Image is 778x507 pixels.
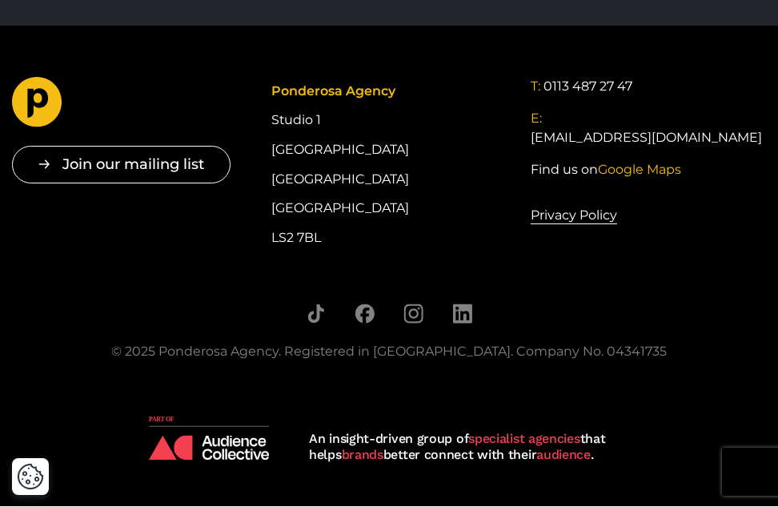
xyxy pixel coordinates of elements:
a: [EMAIL_ADDRESS][DOMAIN_NAME] [531,128,762,147]
span: T: [531,78,540,94]
span: Ponderosa Agency [271,83,395,99]
button: Join our mailing list [12,146,231,183]
img: Revisit consent button [17,463,44,490]
strong: audience [536,447,591,462]
a: Find us onGoogle Maps [531,160,681,179]
button: Cookie Settings [17,463,44,490]
a: 0113 487 27 47 [543,77,632,96]
div: © 2025 Ponderosa Agency. Registered in [GEOGRAPHIC_DATA]. Company No. 04341735 [77,342,701,361]
img: Audience Collective logo [149,416,269,460]
a: Follow us on LinkedIn [452,304,472,324]
a: Privacy Policy [531,205,617,226]
div: Studio 1 [GEOGRAPHIC_DATA] [GEOGRAPHIC_DATA] [GEOGRAPHIC_DATA] LS2 7BL [271,77,507,252]
a: Go to homepage [12,77,62,133]
span: Google Maps [598,162,681,177]
a: Follow us on TikTok [306,304,326,324]
div: An insight-driven group of that helps better connect with their . [309,431,629,461]
span: E: [531,111,542,126]
a: Follow us on Instagram [403,304,423,324]
strong: specialist agencies [468,431,579,446]
strong: brands [342,447,383,462]
a: Follow us on Facebook [355,304,375,324]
